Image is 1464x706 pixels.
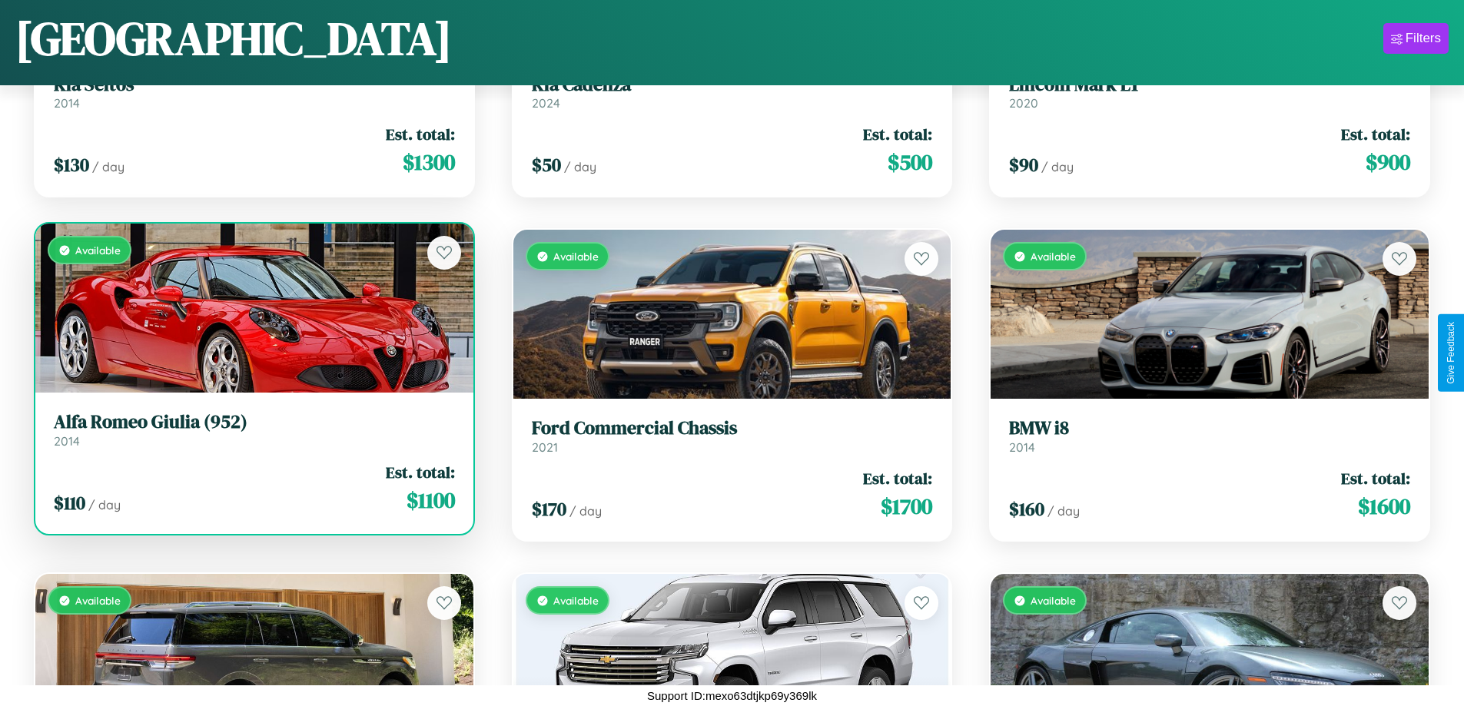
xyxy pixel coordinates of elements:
[532,417,933,439] h3: Ford Commercial Chassis
[407,485,455,515] span: $ 1100
[54,95,80,111] span: 2014
[54,152,89,177] span: $ 130
[1406,31,1441,46] div: Filters
[1383,23,1449,54] button: Filters
[1047,503,1080,519] span: / day
[1009,74,1410,111] a: Lincoln Mark LT2020
[532,95,560,111] span: 2024
[92,159,124,174] span: / day
[1031,250,1076,263] span: Available
[1031,594,1076,607] span: Available
[1009,417,1410,439] h3: BMW i8
[54,74,455,111] a: Kia Seltos2014
[888,147,932,177] span: $ 500
[1009,95,1038,111] span: 2020
[532,417,933,455] a: Ford Commercial Chassis2021
[1009,417,1410,455] a: BMW i82014
[54,411,455,449] a: Alfa Romeo Giulia (952)2014
[1009,439,1035,455] span: 2014
[1009,496,1044,522] span: $ 160
[863,123,932,145] span: Est. total:
[1446,322,1456,384] div: Give Feedback
[532,439,558,455] span: 2021
[386,123,455,145] span: Est. total:
[532,496,566,522] span: $ 170
[1341,123,1410,145] span: Est. total:
[532,152,561,177] span: $ 50
[553,250,599,263] span: Available
[532,74,933,111] a: Kia Cadenza2024
[553,594,599,607] span: Available
[54,433,80,449] span: 2014
[15,7,452,70] h1: [GEOGRAPHIC_DATA]
[1366,147,1410,177] span: $ 900
[75,594,121,607] span: Available
[1009,152,1038,177] span: $ 90
[881,491,932,522] span: $ 1700
[54,490,85,515] span: $ 110
[647,685,817,706] p: Support ID: mexo63dtjkp69y369lk
[1358,491,1410,522] span: $ 1600
[88,497,121,512] span: / day
[1041,159,1074,174] span: / day
[403,147,455,177] span: $ 1300
[75,244,121,257] span: Available
[569,503,602,519] span: / day
[1341,467,1410,489] span: Est. total:
[863,467,932,489] span: Est. total:
[564,159,596,174] span: / day
[386,461,455,483] span: Est. total:
[54,411,455,433] h3: Alfa Romeo Giulia (952)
